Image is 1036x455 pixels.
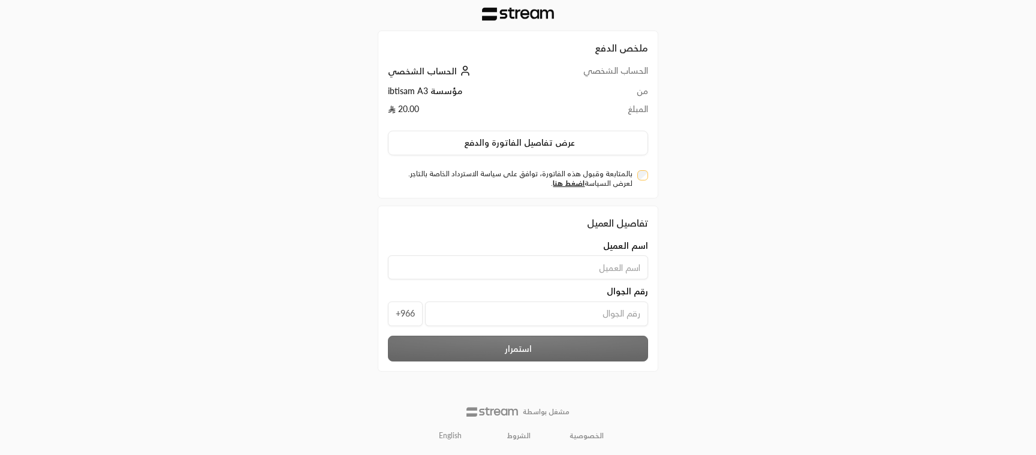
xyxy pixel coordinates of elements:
span: رقم الجوال [607,285,648,297]
td: المبلغ [536,103,648,121]
td: من [536,85,648,103]
label: بالمتابعة وقبول هذه الفاتورة، توافق على سياسة الاسترداد الخاصة بالتاجر. لعرض السياسة . [393,169,633,188]
a: English [432,426,468,445]
h2: ملخص الدفع [388,41,648,55]
td: مؤسسة ibtisam A3 [388,85,536,103]
input: رقم الجوال [425,302,648,326]
a: اضغط هنا [553,179,585,188]
div: تفاصيل العميل [388,216,648,230]
span: الحساب الشخصي [388,66,457,76]
p: مشغل بواسطة [523,407,570,417]
input: اسم العميل [388,255,648,279]
a: الحساب الشخصي [388,66,474,76]
span: اسم العميل [603,240,648,252]
span: +966 [388,302,423,326]
a: الشروط [507,431,531,441]
td: 20.00 [388,103,536,121]
a: الخصوصية [570,431,604,441]
td: الحساب الشخصي [536,65,648,85]
button: عرض تفاصيل الفاتورة والدفع [388,131,648,156]
img: Company Logo [482,7,554,21]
